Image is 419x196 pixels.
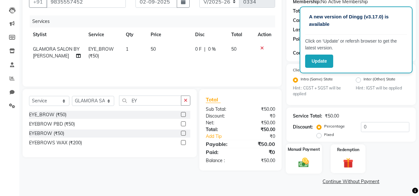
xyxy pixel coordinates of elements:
[29,139,82,146] div: EYEBROWS WAX (₹200)
[29,111,66,118] div: EYE_BROW (₹50)
[240,119,280,126] div: ₹50.00
[29,121,75,128] div: EYEBROW PBD (₹50)
[201,113,240,119] div: Discount:
[295,157,312,169] img: _cash.svg
[293,36,307,43] div: Points:
[227,27,254,42] th: Total
[309,13,403,28] p: A new version of Dingg (v3.17.0) is available
[254,27,275,42] th: Action
[293,50,332,57] div: Coupon Code
[122,27,147,42] th: Qty
[195,46,202,53] span: 0 F
[201,133,247,140] a: Add Tip
[293,67,314,73] label: Client State
[119,96,181,106] input: Search or Scan
[208,46,216,53] span: 0 %
[33,46,80,59] span: GLAMORA SALON BY [PERSON_NAME]
[293,17,319,24] div: Card on file:
[147,27,191,42] th: Price
[231,46,236,52] span: 50
[191,27,227,42] th: Disc
[206,96,221,103] span: Total
[364,76,395,84] label: Inter (Other) State
[88,46,114,59] span: EYE_BROW (₹50)
[240,148,280,156] div: ₹0
[305,38,407,51] p: Click on ‘Update’ or refersh browser to get the latest version.
[288,178,414,185] a: Continue Without Payment
[240,106,280,113] div: ₹50.00
[325,113,339,119] div: ₹50.00
[293,85,346,97] small: Hint : CGST + SGST will be applied
[126,46,128,52] span: 1
[201,140,240,148] div: Payable:
[305,55,333,68] button: Update
[151,46,156,52] span: 50
[240,126,280,133] div: ₹50.00
[29,27,85,42] th: Stylist
[340,157,356,169] img: _gift.svg
[201,119,240,126] div: Net:
[85,27,122,42] th: Service
[293,26,314,33] div: Last Visit:
[293,8,318,15] div: Total Visits:
[356,85,409,91] small: Hint : IGST will be applied
[201,106,240,113] div: Sub Total:
[240,157,280,164] div: ₹50.00
[247,133,280,140] div: ₹0
[201,126,240,133] div: Total:
[240,113,280,119] div: ₹0
[293,113,322,119] div: Service Total:
[324,123,345,129] label: Percentage
[30,15,280,27] div: Services
[324,132,334,138] label: Fixed
[204,46,205,53] span: |
[201,157,240,164] div: Balance :
[301,76,333,84] label: Intra (Same) State
[337,147,359,153] label: Redemption
[29,130,64,137] div: EYEBROW (₹50)
[201,148,240,156] div: Paid:
[288,147,320,153] label: Manual Payment
[240,140,280,148] div: ₹50.00
[293,124,313,130] div: Discount:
